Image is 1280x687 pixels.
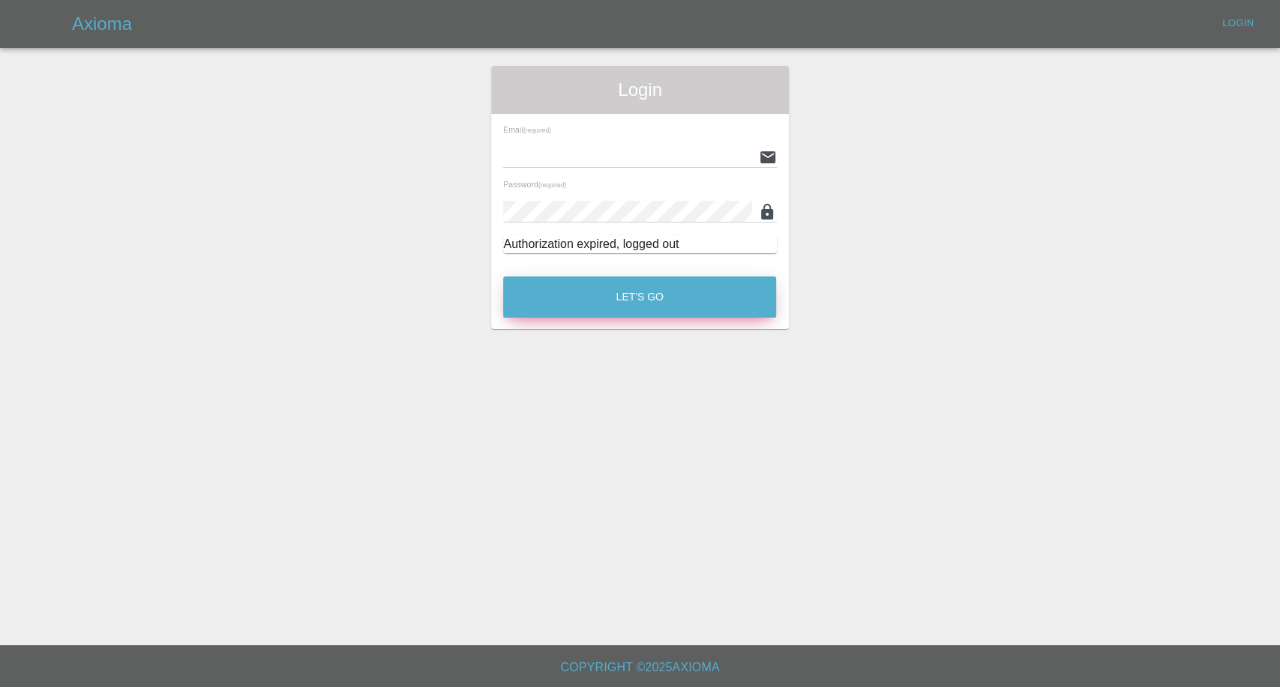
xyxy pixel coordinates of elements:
[523,127,551,134] small: (required)
[12,657,1268,678] h6: Copyright © 2025 Axioma
[72,12,132,36] h5: Axioma
[503,180,566,189] span: Password
[503,276,776,318] button: Let's Go
[538,182,566,189] small: (required)
[503,125,551,134] span: Email
[503,235,776,253] div: Authorization expired, logged out
[503,78,776,102] span: Login
[1214,12,1262,35] a: Login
